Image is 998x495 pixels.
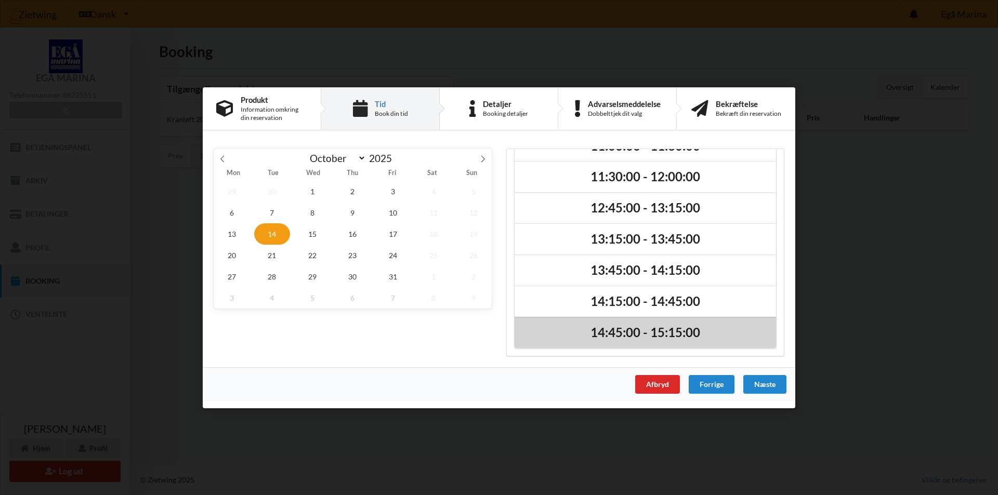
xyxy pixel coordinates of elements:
select: Month [305,152,366,165]
span: November 9, 2025 [455,287,492,308]
div: Forrige [689,374,734,393]
span: November 7, 2025 [375,287,411,308]
h2: 14:15:00 - 14:45:00 [522,293,769,310]
span: October 20, 2025 [214,244,250,265]
span: November 3, 2025 [214,287,250,308]
span: October 24, 2025 [375,244,411,265]
div: Bekræftelse [716,99,781,108]
span: November 8, 2025 [415,287,452,308]
span: October 14, 2025 [254,223,291,244]
span: October 10, 2025 [375,202,411,223]
div: Detaljer [483,99,528,108]
h2: 11:00:00 - 11:30:00 [522,138,769,154]
div: Advarselsmeddelelse [588,99,661,108]
span: October 21, 2025 [254,244,291,265]
span: Fri [373,170,412,177]
span: Sat [412,170,452,177]
span: Mon [214,170,253,177]
span: October 11, 2025 [415,202,452,223]
input: Year [366,152,400,164]
div: Produkt [241,95,307,103]
span: November 2, 2025 [455,265,492,287]
span: November 6, 2025 [335,287,371,308]
span: October 13, 2025 [214,223,250,244]
span: October 22, 2025 [294,244,331,265]
span: October 15, 2025 [294,223,331,244]
h2: 13:15:00 - 13:45:00 [522,231,769,247]
span: October 30, 2025 [335,265,371,287]
span: Sun [452,170,492,177]
span: October 28, 2025 [254,265,291,287]
span: October 17, 2025 [375,223,411,244]
span: September 30, 2025 [254,180,291,202]
h2: 14:45:00 - 15:15:00 [522,324,769,340]
span: October 5, 2025 [455,180,492,202]
span: October 7, 2025 [254,202,291,223]
div: Afbryd [635,374,680,393]
h2: 13:45:00 - 14:15:00 [522,262,769,278]
span: October 19, 2025 [455,223,492,244]
span: October 26, 2025 [455,244,492,265]
span: October 1, 2025 [294,180,331,202]
span: October 23, 2025 [335,244,371,265]
span: November 1, 2025 [415,265,452,287]
span: Wed [293,170,333,177]
span: November 5, 2025 [294,287,331,308]
span: October 8, 2025 [294,202,331,223]
span: October 25, 2025 [415,244,452,265]
div: Dobbelttjek dit valg [588,110,661,118]
span: Tue [253,170,293,177]
span: September 29, 2025 [214,180,250,202]
span: October 6, 2025 [214,202,250,223]
span: Thu [333,170,372,177]
span: October 31, 2025 [375,265,411,287]
span: October 9, 2025 [335,202,371,223]
h2: 11:30:00 - 12:00:00 [522,169,769,185]
div: Information omkring din reservation [241,105,307,122]
span: October 18, 2025 [415,223,452,244]
h2: 12:45:00 - 13:15:00 [522,200,769,216]
span: October 27, 2025 [214,265,250,287]
div: Bekræft din reservation [716,110,781,118]
div: Næste [743,374,786,393]
div: Tid [375,99,408,108]
div: Book din tid [375,110,408,118]
span: October 16, 2025 [335,223,371,244]
span: October 3, 2025 [375,180,411,202]
span: October 29, 2025 [294,265,331,287]
span: October 4, 2025 [415,180,452,202]
div: Booking detaljer [483,110,528,118]
span: November 4, 2025 [254,287,291,308]
span: October 2, 2025 [335,180,371,202]
span: October 12, 2025 [455,202,492,223]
